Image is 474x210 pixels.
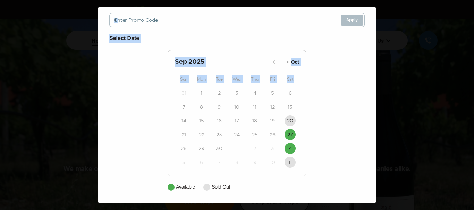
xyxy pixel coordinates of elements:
[196,157,207,168] button: 6
[216,145,222,152] time: 30
[214,129,225,140] button: 23
[285,101,296,112] button: 13
[267,101,278,112] button: 12
[231,115,243,126] button: 17
[218,159,221,166] time: 7
[249,129,260,140] button: 25
[246,75,264,83] div: Thu
[289,90,292,97] time: 6
[267,129,278,140] button: 26
[231,157,243,168] button: 8
[271,90,274,97] time: 5
[196,101,207,112] button: 8
[285,143,296,154] button: 4
[253,103,256,110] time: 11
[175,75,193,83] div: Sun
[264,75,281,83] div: Fri
[285,88,296,99] button: 6
[216,131,222,138] time: 23
[249,88,260,99] button: 4
[249,101,260,112] button: 11
[270,131,276,138] time: 26
[282,56,301,68] button: Oct
[178,143,189,154] button: 28
[270,117,275,124] time: 19
[181,90,186,97] time: 31
[281,75,299,83] div: Sat
[178,101,189,112] button: 7
[193,75,210,83] div: Mon
[200,103,203,110] time: 8
[236,145,238,152] time: 1
[235,90,238,97] time: 3
[214,143,225,154] button: 30
[178,129,189,140] button: 21
[228,75,246,83] div: Wed
[210,75,228,83] div: Tue
[249,157,260,168] button: 9
[175,57,268,67] h2: Sep 2025
[287,117,293,124] time: 20
[218,103,221,110] time: 9
[199,131,204,138] time: 22
[231,101,243,112] button: 10
[198,145,204,152] time: 29
[249,143,260,154] button: 2
[214,157,225,168] button: 7
[288,159,292,166] time: 11
[253,145,256,152] time: 2
[252,131,258,138] time: 25
[200,159,203,166] time: 6
[176,183,195,191] p: Available
[267,88,278,99] button: 5
[196,143,207,154] button: 29
[178,88,189,99] button: 31
[291,58,299,66] p: Oct
[267,143,278,154] button: 3
[199,117,204,124] time: 15
[214,88,225,99] button: 2
[235,117,239,124] time: 17
[231,129,243,140] button: 24
[253,159,256,166] time: 9
[270,103,275,110] time: 12
[214,101,225,112] button: 9
[234,103,239,110] time: 10
[271,145,274,152] time: 3
[288,103,293,110] time: 13
[231,143,243,154] button: 1
[212,183,230,191] p: Sold Out
[181,131,186,138] time: 21
[196,88,207,99] button: 1
[201,90,202,97] time: 1
[249,115,260,126] button: 18
[289,145,292,152] time: 4
[287,131,293,138] time: 27
[196,115,207,126] button: 15
[181,117,186,124] time: 14
[109,34,365,43] h6: Select Date
[218,90,221,97] time: 2
[182,159,185,166] time: 5
[285,157,296,168] button: 11
[267,157,278,168] button: 10
[234,131,240,138] time: 24
[217,117,222,124] time: 16
[183,103,185,110] time: 7
[178,115,189,126] button: 14
[252,117,257,124] time: 18
[196,129,207,140] button: 22
[253,90,256,97] time: 4
[181,145,187,152] time: 28
[267,115,278,126] button: 19
[178,157,189,168] button: 5
[231,88,243,99] button: 3
[285,115,296,126] button: 20
[214,115,225,126] button: 16
[285,129,296,140] button: 27
[235,159,238,166] time: 8
[270,159,275,166] time: 10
